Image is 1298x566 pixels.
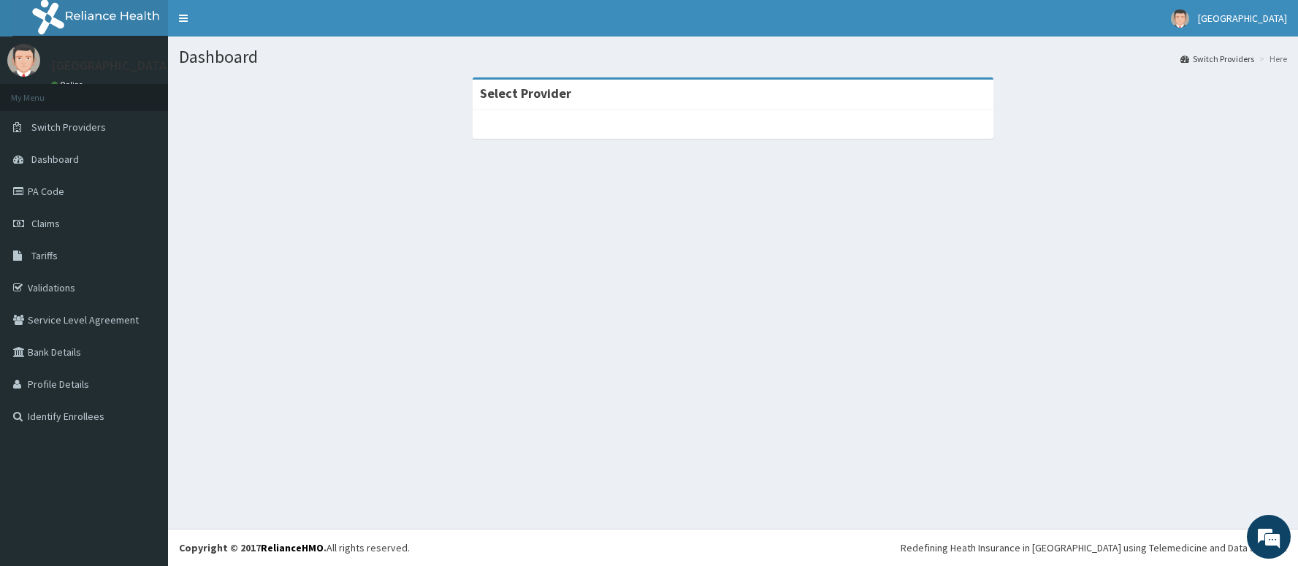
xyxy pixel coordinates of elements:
[480,85,571,102] strong: Select Provider
[31,153,79,166] span: Dashboard
[7,44,40,77] img: User Image
[1171,9,1189,28] img: User Image
[168,529,1298,566] footer: All rights reserved.
[1180,53,1254,65] a: Switch Providers
[1198,12,1287,25] span: [GEOGRAPHIC_DATA]
[31,121,106,134] span: Switch Providers
[179,47,1287,66] h1: Dashboard
[1256,53,1287,65] li: Here
[901,540,1287,555] div: Redefining Heath Insurance in [GEOGRAPHIC_DATA] using Telemedicine and Data Science!
[51,80,86,90] a: Online
[31,249,58,262] span: Tariffs
[31,217,60,230] span: Claims
[51,59,172,72] p: [GEOGRAPHIC_DATA]
[261,541,324,554] a: RelianceHMO
[179,541,327,554] strong: Copyright © 2017 .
